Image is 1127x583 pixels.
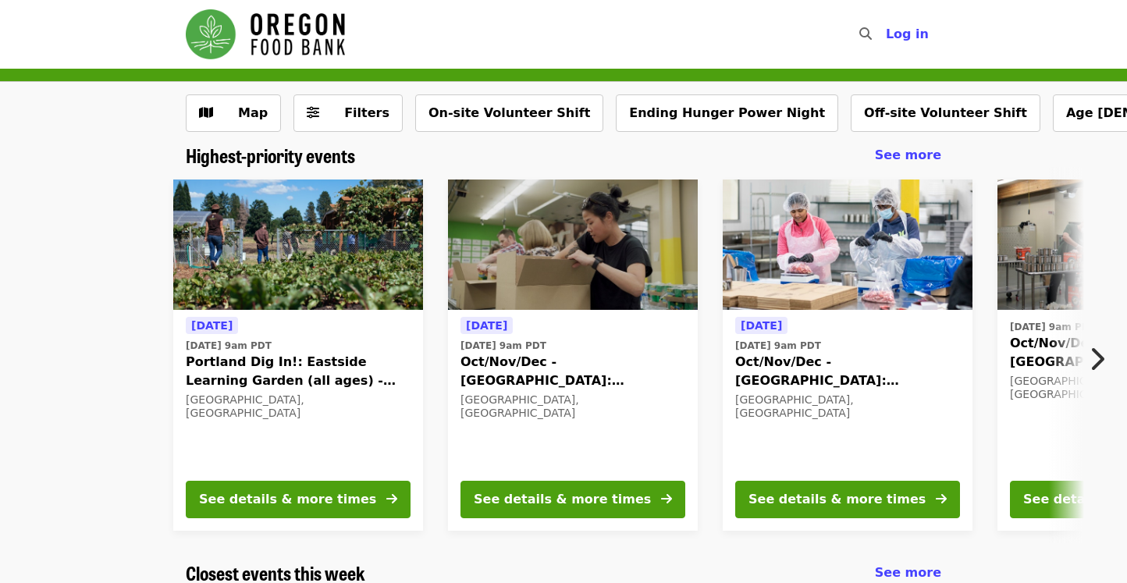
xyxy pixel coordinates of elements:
a: Highest-priority events [186,144,355,167]
img: Oct/Nov/Dec - Portland: Repack/Sort (age 8+) organized by Oregon Food Bank [448,180,698,311]
button: Log in [873,19,941,50]
span: Map [238,105,268,120]
span: Filters [344,105,389,120]
span: [DATE] [191,319,233,332]
a: See more [875,563,941,582]
button: Show map view [186,94,281,132]
button: Off-site Volunteer Shift [851,94,1040,132]
div: [GEOGRAPHIC_DATA], [GEOGRAPHIC_DATA] [460,393,685,420]
span: See more [875,148,941,162]
button: On-site Volunteer Shift [415,94,603,132]
div: See details & more times [199,490,376,509]
time: [DATE] 9am PDT [735,339,821,353]
div: [GEOGRAPHIC_DATA], [GEOGRAPHIC_DATA] [186,393,411,420]
button: Ending Hunger Power Night [616,94,838,132]
button: See details & more times [186,481,411,518]
input: Search [881,16,894,53]
i: chevron-right icon [1089,344,1104,374]
span: Highest-priority events [186,141,355,169]
i: arrow-right icon [661,492,672,507]
a: See details for "Oct/Nov/Dec - Portland: Repack/Sort (age 8+)" [448,180,698,531]
i: arrow-right icon [936,492,947,507]
div: [GEOGRAPHIC_DATA], [GEOGRAPHIC_DATA] [735,393,960,420]
i: map icon [199,105,213,120]
div: See details & more times [474,490,651,509]
div: See details & more times [748,490,926,509]
button: Next item [1075,337,1127,381]
span: Log in [886,27,929,41]
time: [DATE] 9am PDT [1010,320,1096,334]
time: [DATE] 9am PDT [460,339,546,353]
i: arrow-right icon [386,492,397,507]
span: Oct/Nov/Dec - [GEOGRAPHIC_DATA]: Repack/Sort (age [DEMOGRAPHIC_DATA]+) [460,353,685,390]
span: See more [875,565,941,580]
a: See more [875,146,941,165]
button: See details & more times [460,481,685,518]
div: Highest-priority events [173,144,954,167]
i: sliders-h icon [307,105,319,120]
img: Oregon Food Bank - Home [186,9,345,59]
button: Filters (0 selected) [293,94,403,132]
span: Portland Dig In!: Eastside Learning Garden (all ages) - Aug/Sept/Oct [186,353,411,390]
img: Portland Dig In!: Eastside Learning Garden (all ages) - Aug/Sept/Oct organized by Oregon Food Bank [173,180,423,311]
span: [DATE] [466,319,507,332]
time: [DATE] 9am PDT [186,339,272,353]
img: Oct/Nov/Dec - Beaverton: Repack/Sort (age 10+) organized by Oregon Food Bank [723,180,972,311]
a: See details for "Portland Dig In!: Eastside Learning Garden (all ages) - Aug/Sept/Oct" [173,180,423,531]
span: [DATE] [741,319,782,332]
a: See details for "Oct/Nov/Dec - Beaverton: Repack/Sort (age 10+)" [723,180,972,531]
span: Oct/Nov/Dec - [GEOGRAPHIC_DATA]: Repack/Sort (age [DEMOGRAPHIC_DATA]+) [735,353,960,390]
i: search icon [859,27,872,41]
button: See details & more times [735,481,960,518]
